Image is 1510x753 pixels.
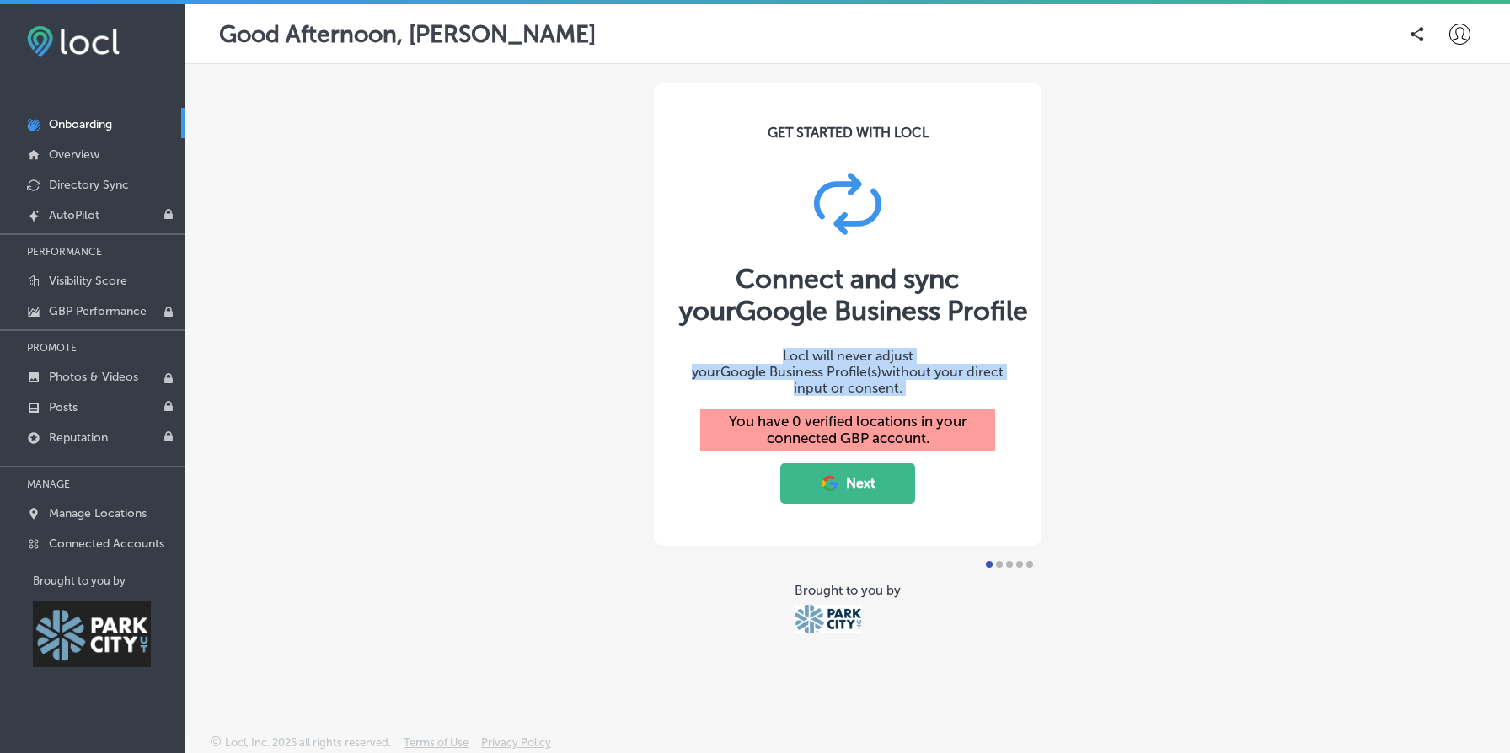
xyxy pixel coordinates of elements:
div: GET STARTED WITH LOCL [768,125,929,141]
p: Locl, Inc. 2025 all rights reserved. [225,736,391,749]
p: Onboarding [49,117,112,131]
p: Good Afternoon, [PERSON_NAME] [219,20,596,48]
span: Google Business Profile(s) [720,364,881,380]
p: Brought to you by [33,574,185,587]
p: Posts [49,400,78,414]
p: Visibility Score [49,274,127,288]
span: Google Business Profile [736,295,1028,327]
p: Photos & Videos [49,370,138,384]
img: Park City [33,601,151,667]
button: Next [780,463,915,504]
p: Directory Sync [49,178,129,192]
div: Brought to you by [795,583,901,598]
p: AutoPilot [49,208,99,222]
p: Connected Accounts [49,537,164,551]
div: Connect and sync your [679,263,1016,327]
div: Locl will never adjust your without your direct input or consent. [679,348,1016,396]
p: Reputation [49,430,108,445]
div: You have 0 verified locations in your connected GBP account. [700,409,995,451]
img: Park City [795,605,861,634]
p: Overview [49,147,99,162]
p: Manage Locations [49,506,147,521]
p: GBP Performance [49,304,147,318]
img: fda3e92497d09a02dc62c9cd864e3231.png [27,26,120,57]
